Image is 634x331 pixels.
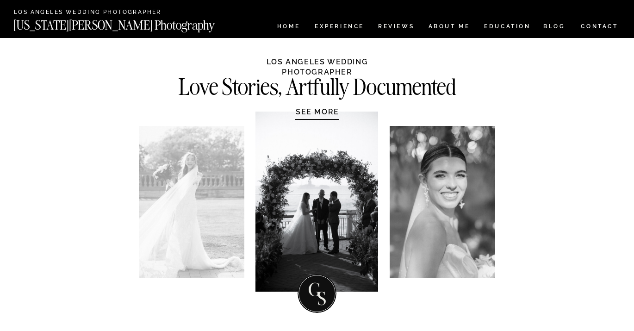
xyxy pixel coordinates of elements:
a: EDUCATION [483,24,532,31]
a: Los Angeles Wedding Photographer [14,9,195,16]
a: REVIEWS [378,24,413,31]
a: HOME [275,24,302,31]
a: ABOUT ME [428,24,470,31]
a: [US_STATE][PERSON_NAME] Photography [13,19,246,27]
a: Experience [315,24,363,31]
h2: Love Stories, Artfully Documented [158,76,476,94]
a: BLOG [543,24,566,31]
a: CONTACT [580,21,619,31]
a: SEE MORE [273,107,361,116]
h1: LOS ANGELES WEDDING PHOTOGRAPHER [230,57,404,75]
